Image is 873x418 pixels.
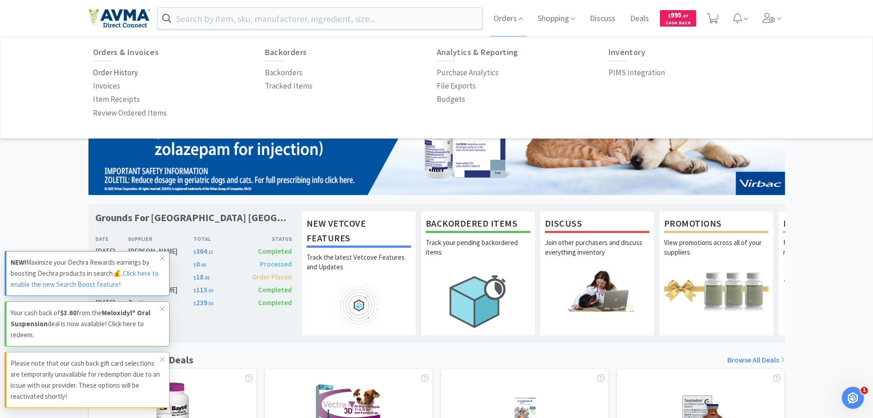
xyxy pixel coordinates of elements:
[609,66,665,79] a: PIMS Integration
[128,234,193,243] div: Supplier
[95,246,292,257] a: [DATE][PERSON_NAME]$364.11Completed
[93,93,140,106] p: Item Receipts
[437,93,465,106] p: Budgets
[540,211,654,336] a: DiscussJoin other purchasers and discuss everything inventory
[265,80,313,92] p: Tracked Items
[193,260,206,268] span: 0
[193,234,243,243] div: Total
[207,288,213,294] span: . 50
[307,252,411,284] p: Track the latest Vetcove Features and Updates
[307,216,411,248] h1: New Vetcove Features
[668,11,688,19] span: 995
[207,249,213,255] span: . 11
[437,79,476,93] a: File Exports
[437,66,499,79] a: Purchase Analytics
[207,301,213,307] span: . 50
[437,93,465,106] a: Budgets
[665,21,691,27] span: Cash Back
[93,93,140,106] a: Item Receipts
[11,307,160,340] p: Your cash back of from the deal is now available! Click here to redeem.
[626,15,653,23] a: Deals
[88,9,150,28] img: e4e33dab9f054f5782a47901c742baa9_102.png
[128,246,193,257] div: [PERSON_NAME]
[11,257,160,290] p: Maximize your Dechra Rewards earnings by boosting Dechra products in search💰.
[203,275,209,281] span: . 65
[664,270,769,312] img: hero_promotions.png
[258,285,292,294] span: Completed
[193,249,196,255] span: $
[93,106,167,120] a: Review Ordered Items
[668,13,670,19] span: $
[93,107,167,119] p: Review Ordered Items
[258,298,292,307] span: Completed
[193,301,196,307] span: $
[95,211,292,224] h1: Grounds For [GEOGRAPHIC_DATA] [GEOGRAPHIC_DATA]
[193,285,213,294] span: 113
[545,238,649,270] p: Join other purchasers and discuss everything inventory
[545,216,649,233] h1: Discuss
[95,246,128,257] div: [DATE]
[95,234,128,243] div: Date
[193,288,196,294] span: $
[664,216,769,233] h1: Promotions
[193,275,196,281] span: $
[260,260,292,268] span: Processed
[11,258,26,267] strong: NEW!
[158,8,483,29] input: Search by item, sku, manufacturer, ingredient, size...
[727,354,785,366] a: Browse All Deals
[11,358,160,402] p: Please note that our cash back gift card selections are temporarily unavailable for redemption du...
[93,79,120,93] a: Invoices
[681,13,688,19] span: . 07
[193,298,213,307] span: 239
[307,284,411,326] img: hero_feature_roadmap.png
[265,66,302,79] a: Backorders
[660,6,696,31] a: $995.07Cash Back
[95,259,292,270] a: [DATE]Idexx$0.00Processed
[93,66,138,79] a: Order History
[545,270,649,312] img: hero_discuss.png
[265,48,437,57] h6: Backorders
[243,234,292,243] div: Status
[842,387,864,409] iframe: Intercom live chat
[60,308,77,317] strong: $3.60
[861,387,868,394] span: 1
[193,262,196,268] span: $
[193,273,209,281] span: 18
[95,297,292,308] a: [DATE]Zoetis$239.50Completed
[252,273,292,281] span: Order Placed
[265,79,313,93] a: Tracked Items
[664,238,769,270] p: View promotions across all of your suppliers
[659,211,774,336] a: PromotionsView promotions across all of your suppliers
[302,211,416,336] a: New Vetcove FeaturesTrack the latest Vetcove Features and Updates
[437,80,476,92] p: File Exports
[421,211,535,336] a: Backordered ItemsTrack your pending backordered items
[200,262,206,268] span: . 00
[93,80,120,92] p: Invoices
[258,247,292,256] span: Completed
[586,15,619,23] a: Discuss
[426,270,530,333] img: hero_backorders.png
[609,48,780,57] h6: Inventory
[193,247,213,256] span: 364
[95,284,292,295] a: [DATE][PERSON_NAME]$113.50Completed
[437,48,609,57] h6: Analytics & Reporting
[95,272,292,283] a: [DATE]MWI$18.65Order Placed
[426,216,530,233] h1: Backordered Items
[93,48,265,57] h6: Orders & Invoices
[426,238,530,270] p: Track your pending backordered items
